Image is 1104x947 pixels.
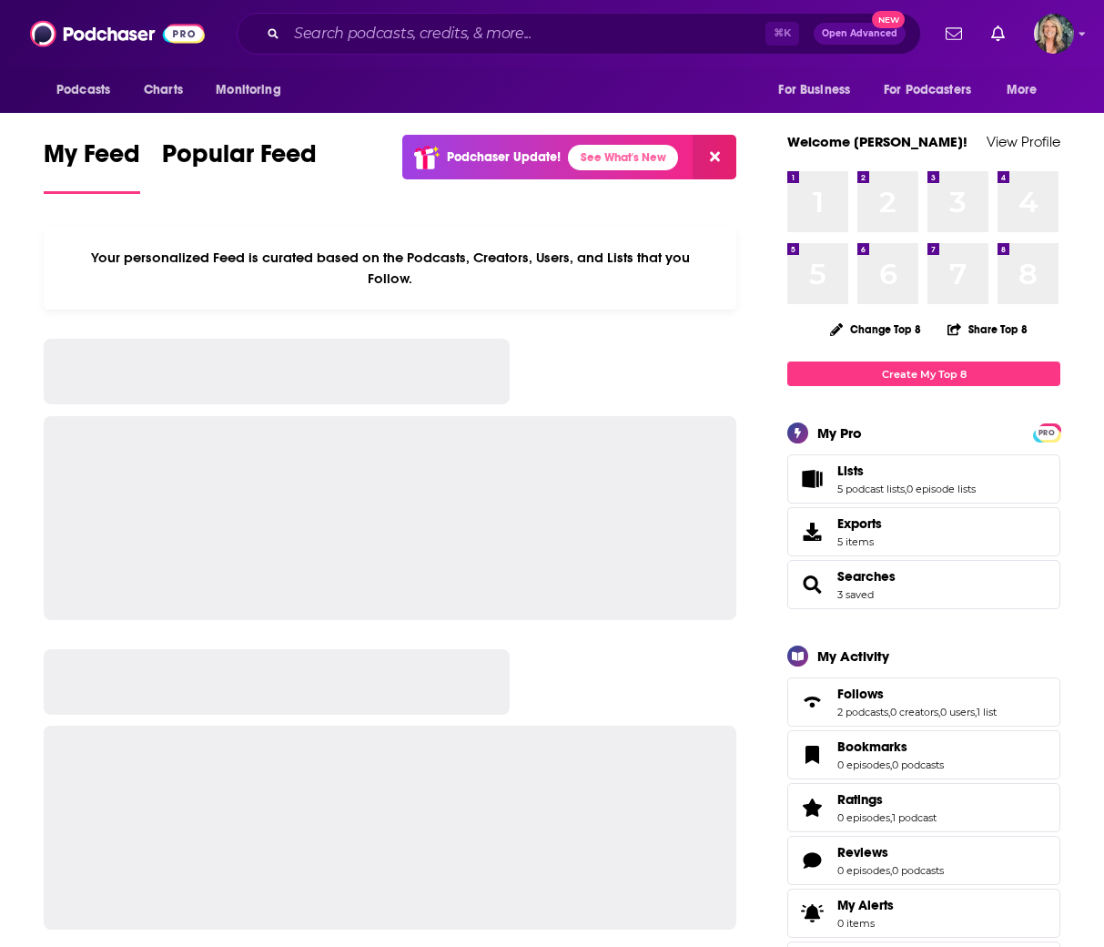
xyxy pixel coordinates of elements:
span: Open Advanced [822,29,897,38]
span: Reviews [837,844,888,860]
a: Follows [794,689,830,715]
a: 0 episode lists [906,483,976,495]
span: Monitoring [216,77,280,103]
span: 0 items [837,917,894,930]
a: See What's New [568,145,678,170]
input: Search podcasts, credits, & more... [287,19,765,48]
a: My Alerts [787,889,1060,938]
a: 1 podcast [892,811,937,824]
button: open menu [872,73,998,107]
span: Podcasts [56,77,110,103]
span: My Feed [44,138,140,180]
span: Follows [837,686,884,702]
span: My Alerts [837,897,894,913]
span: , [938,706,940,718]
a: Reviews [837,844,944,860]
span: , [890,864,892,877]
span: Lists [787,454,1060,504]
a: 0 creators [890,706,938,718]
span: For Business [778,77,850,103]
span: Charts [144,77,183,103]
img: User Profile [1034,14,1074,54]
a: Searches [837,568,896,585]
a: Bookmarks [837,738,944,755]
span: Bookmarks [787,730,1060,779]
span: , [890,811,892,824]
a: 3 saved [837,588,874,601]
a: 1 list [977,706,997,718]
a: 0 episodes [837,864,890,877]
button: Share Top 8 [947,311,1028,347]
span: Bookmarks [837,738,907,755]
span: More [1007,77,1038,103]
a: 5 podcast lists [837,483,905,495]
span: 5 items [837,535,882,548]
span: , [890,759,892,771]
a: Ratings [794,795,830,820]
a: PRO [1036,425,1058,439]
a: Popular Feed [162,138,317,194]
a: Bookmarks [794,742,830,768]
a: Ratings [837,791,937,808]
a: Show notifications dropdown [938,18,969,49]
div: My Pro [817,424,862,442]
span: My Alerts [794,901,830,926]
a: 0 episodes [837,811,890,824]
span: Exports [837,515,882,532]
span: PRO [1036,426,1058,440]
span: , [888,706,890,718]
div: Search podcasts, credits, & more... [237,13,921,55]
span: Logged in as lisa.beech [1034,14,1074,54]
a: Lists [794,466,830,492]
a: Follows [837,686,997,702]
button: Change Top 8 [819,318,932,341]
a: 0 users [940,706,975,718]
a: Create My Top 8 [787,361,1060,386]
div: Your personalized Feed is curated based on the Podcasts, Creators, Users, and Lists that you Follow. [44,227,736,310]
span: ⌘ K [765,22,799,46]
a: My Feed [44,138,140,194]
span: , [975,706,977,718]
button: open menu [765,73,873,107]
span: For Podcasters [884,77,971,103]
button: Show profile menu [1034,14,1074,54]
span: Ratings [837,791,883,808]
p: Podchaser Update! [447,149,561,165]
a: Reviews [794,848,830,873]
button: open menu [44,73,134,107]
img: Podchaser - Follow, Share and Rate Podcasts [30,16,205,51]
a: Searches [794,572,830,597]
a: Welcome [PERSON_NAME]! [787,133,967,150]
span: Searches [787,560,1060,609]
span: Exports [794,519,830,545]
a: View Profile [987,133,1060,150]
span: Ratings [787,783,1060,832]
a: 0 podcasts [892,759,944,771]
a: Charts [132,73,194,107]
a: Lists [837,463,976,479]
div: My Activity [817,647,889,665]
a: 0 podcasts [892,864,944,877]
a: 0 episodes [837,759,890,771]
span: New [872,11,905,28]
a: Exports [787,507,1060,556]
span: Follows [787,677,1060,727]
a: Show notifications dropdown [984,18,1012,49]
button: open menu [994,73,1060,107]
button: open menu [203,73,304,107]
span: Lists [837,463,864,479]
span: , [905,483,906,495]
button: Open AdvancedNew [814,23,906,45]
span: Reviews [787,836,1060,885]
span: Popular Feed [162,138,317,180]
a: 2 podcasts [837,706,888,718]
